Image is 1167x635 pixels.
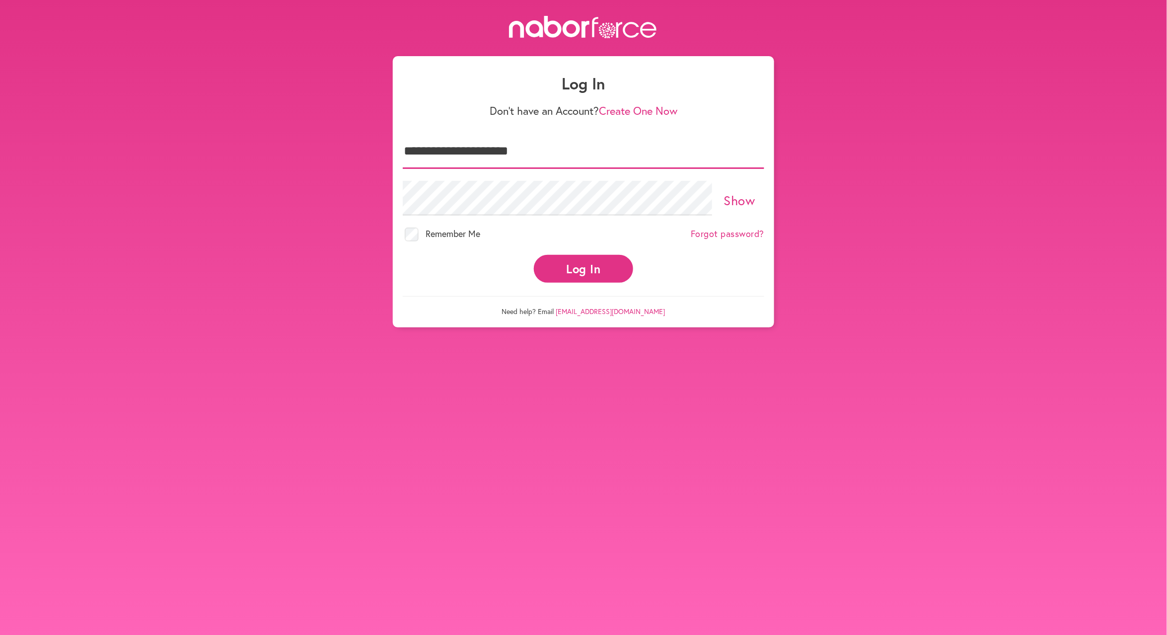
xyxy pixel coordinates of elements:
[599,103,677,118] a: Create One Now
[691,229,764,239] a: Forgot password?
[556,307,665,316] a: [EMAIL_ADDRESS][DOMAIN_NAME]
[403,296,764,316] p: Need help? Email
[403,104,764,117] p: Don't have an Account?
[426,228,480,239] span: Remember Me
[534,255,633,282] button: Log In
[403,74,764,93] h1: Log In
[724,192,755,209] a: Show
